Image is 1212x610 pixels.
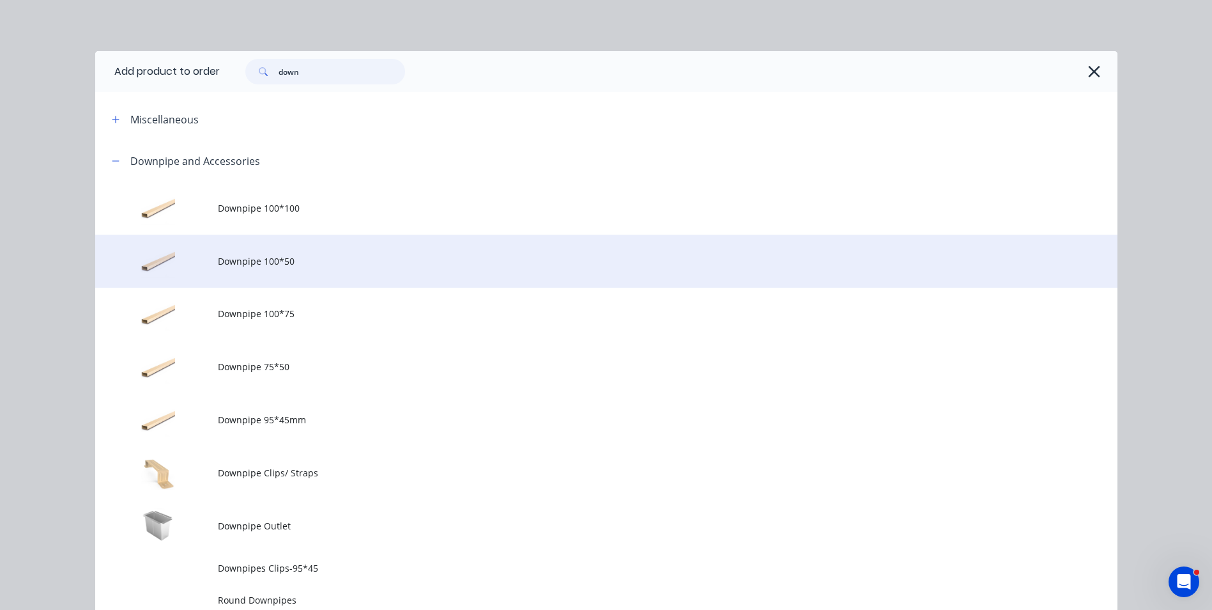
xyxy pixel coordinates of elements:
div: Miscellaneous [130,112,199,127]
span: Downpipe 100*50 [218,254,937,268]
iframe: Intercom live chat [1169,567,1199,597]
span: Downpipe Clips/ Straps [218,466,937,480]
span: Downpipe 75*50 [218,360,937,373]
input: Search... [279,59,405,84]
div: Add product to order [95,51,220,92]
span: Downpipe 100*100 [218,201,937,215]
span: Downpipe 100*75 [218,307,937,320]
div: Downpipe and Accessories [130,153,260,169]
span: Round Downpipes [218,593,937,607]
span: Downpipes Clips-95*45 [218,561,937,575]
span: Downpipe 95*45mm [218,413,937,426]
span: Downpipe Outlet [218,519,937,533]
